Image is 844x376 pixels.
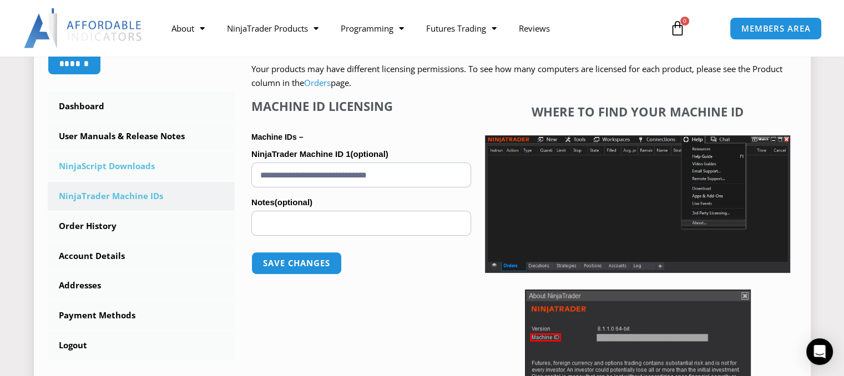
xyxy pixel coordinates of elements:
a: NinjaTrader Machine IDs [48,182,235,211]
a: Programming [330,16,415,41]
img: Screenshot 2025-01-17 1155544 | Affordable Indicators – NinjaTrader [485,135,790,273]
a: Futures Trading [415,16,508,41]
a: MEMBERS AREA [730,17,822,40]
h4: Where to find your Machine ID [485,104,790,119]
nav: Account pages [48,92,235,360]
a: Addresses [48,271,235,300]
h4: Machine ID Licensing [251,99,471,113]
div: Open Intercom Messenger [806,338,833,365]
a: About [160,16,216,41]
strong: Machine IDs – [251,133,303,141]
a: Reviews [508,16,561,41]
a: Account Details [48,242,235,271]
span: (optional) [275,197,312,207]
a: Payment Methods [48,301,235,330]
span: Your products may have different licensing permissions. To see how many computers are licensed fo... [251,63,782,89]
a: 0 [653,12,702,44]
label: NinjaTrader Machine ID 1 [251,146,471,162]
button: Save changes [251,252,342,275]
nav: Menu [160,16,659,41]
span: 0 [680,17,689,26]
label: Notes [251,194,471,211]
a: Orders [304,77,331,88]
a: User Manuals & Release Notes [48,122,235,151]
a: NinjaTrader Products [216,16,330,41]
a: NinjaScript Downloads [48,152,235,181]
span: (optional) [350,149,388,159]
span: MEMBERS AREA [741,24,811,33]
a: Dashboard [48,92,235,121]
a: Order History [48,212,235,241]
img: LogoAI [24,8,143,48]
a: Logout [48,331,235,360]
